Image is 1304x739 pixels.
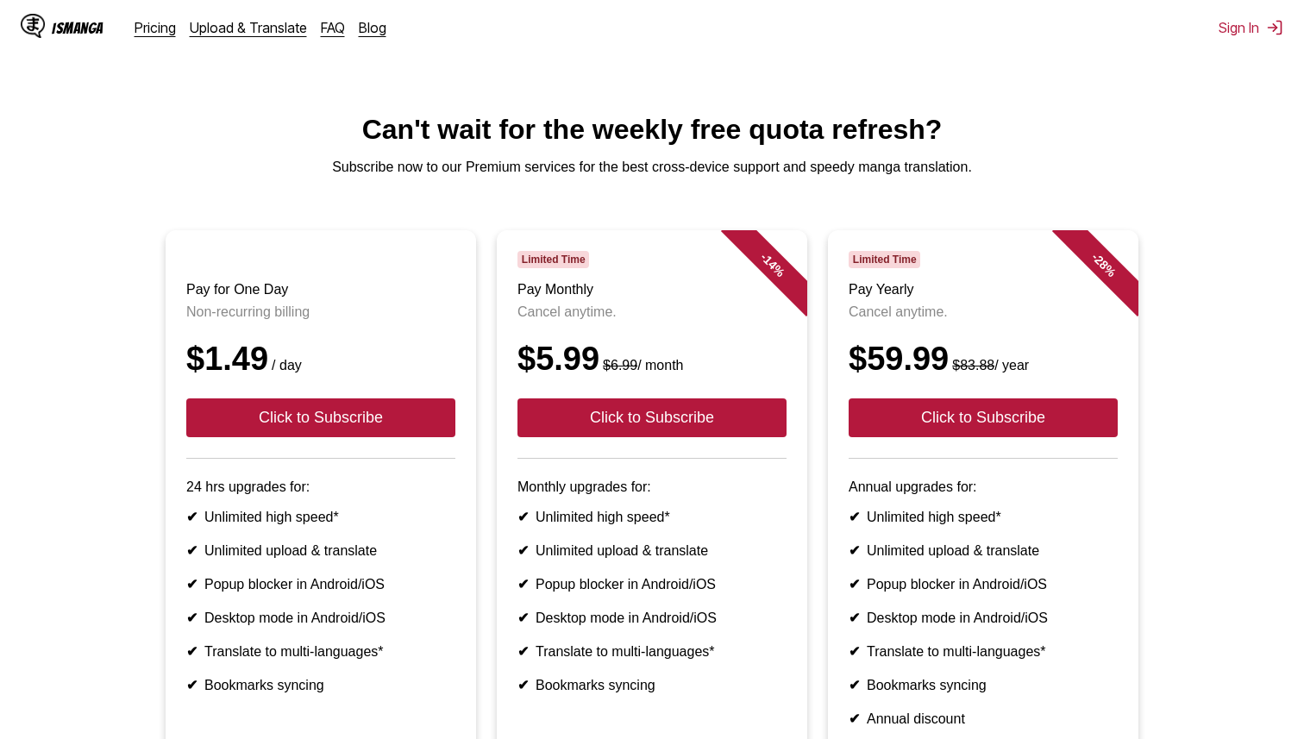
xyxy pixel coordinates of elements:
[849,576,1118,592] li: Popup blocker in Android/iOS
[186,543,197,558] b: ✔
[517,543,529,558] b: ✔
[186,610,455,626] li: Desktop mode in Android/iOS
[849,577,860,592] b: ✔
[186,304,455,320] p: Non-recurring billing
[849,510,860,524] b: ✔
[849,479,1118,495] p: Annual upgrades for:
[949,358,1029,373] small: / year
[517,576,787,592] li: Popup blocker in Android/iOS
[186,611,197,625] b: ✔
[721,213,824,316] div: - 14 %
[21,14,45,38] img: IsManga Logo
[599,358,683,373] small: / month
[849,678,860,692] b: ✔
[952,358,994,373] s: $83.88
[849,251,920,268] span: Limited Time
[603,358,637,373] s: $6.99
[186,479,455,495] p: 24 hrs upgrades for:
[186,509,455,525] li: Unlimited high speed*
[517,542,787,559] li: Unlimited upload & translate
[517,251,589,268] span: Limited Time
[517,643,787,660] li: Translate to multi-languages*
[190,19,307,36] a: Upload & Translate
[517,611,529,625] b: ✔
[359,19,386,36] a: Blog
[135,19,176,36] a: Pricing
[849,543,860,558] b: ✔
[849,643,1118,660] li: Translate to multi-languages*
[186,542,455,559] li: Unlimited upload & translate
[849,611,860,625] b: ✔
[321,19,345,36] a: FAQ
[1266,19,1283,36] img: Sign out
[186,677,455,693] li: Bookmarks syncing
[52,20,103,36] div: IsManga
[849,282,1118,297] h3: Pay Yearly
[517,341,787,378] div: $5.99
[517,304,787,320] p: Cancel anytime.
[517,510,529,524] b: ✔
[849,711,1118,727] li: Annual discount
[1219,19,1283,36] button: Sign In
[849,509,1118,525] li: Unlimited high speed*
[1052,213,1156,316] div: - 28 %
[186,510,197,524] b: ✔
[186,282,455,297] h3: Pay for One Day
[186,398,455,437] button: Click to Subscribe
[14,160,1290,175] p: Subscribe now to our Premium services for the best cross-device support and speedy manga translat...
[186,577,197,592] b: ✔
[849,677,1118,693] li: Bookmarks syncing
[849,304,1118,320] p: Cancel anytime.
[517,610,787,626] li: Desktop mode in Android/iOS
[849,644,860,659] b: ✔
[849,711,860,726] b: ✔
[849,542,1118,559] li: Unlimited upload & translate
[186,643,455,660] li: Translate to multi-languages*
[517,577,529,592] b: ✔
[186,678,197,692] b: ✔
[517,282,787,297] h3: Pay Monthly
[517,509,787,525] li: Unlimited high speed*
[14,114,1290,146] h1: Can't wait for the weekly free quota refresh?
[849,341,1118,378] div: $59.99
[186,341,455,378] div: $1.49
[517,678,529,692] b: ✔
[849,610,1118,626] li: Desktop mode in Android/iOS
[21,14,135,41] a: IsManga LogoIsManga
[517,479,787,495] p: Monthly upgrades for:
[517,398,787,437] button: Click to Subscribe
[517,677,787,693] li: Bookmarks syncing
[517,644,529,659] b: ✔
[186,576,455,592] li: Popup blocker in Android/iOS
[186,644,197,659] b: ✔
[849,398,1118,437] button: Click to Subscribe
[268,358,302,373] small: / day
